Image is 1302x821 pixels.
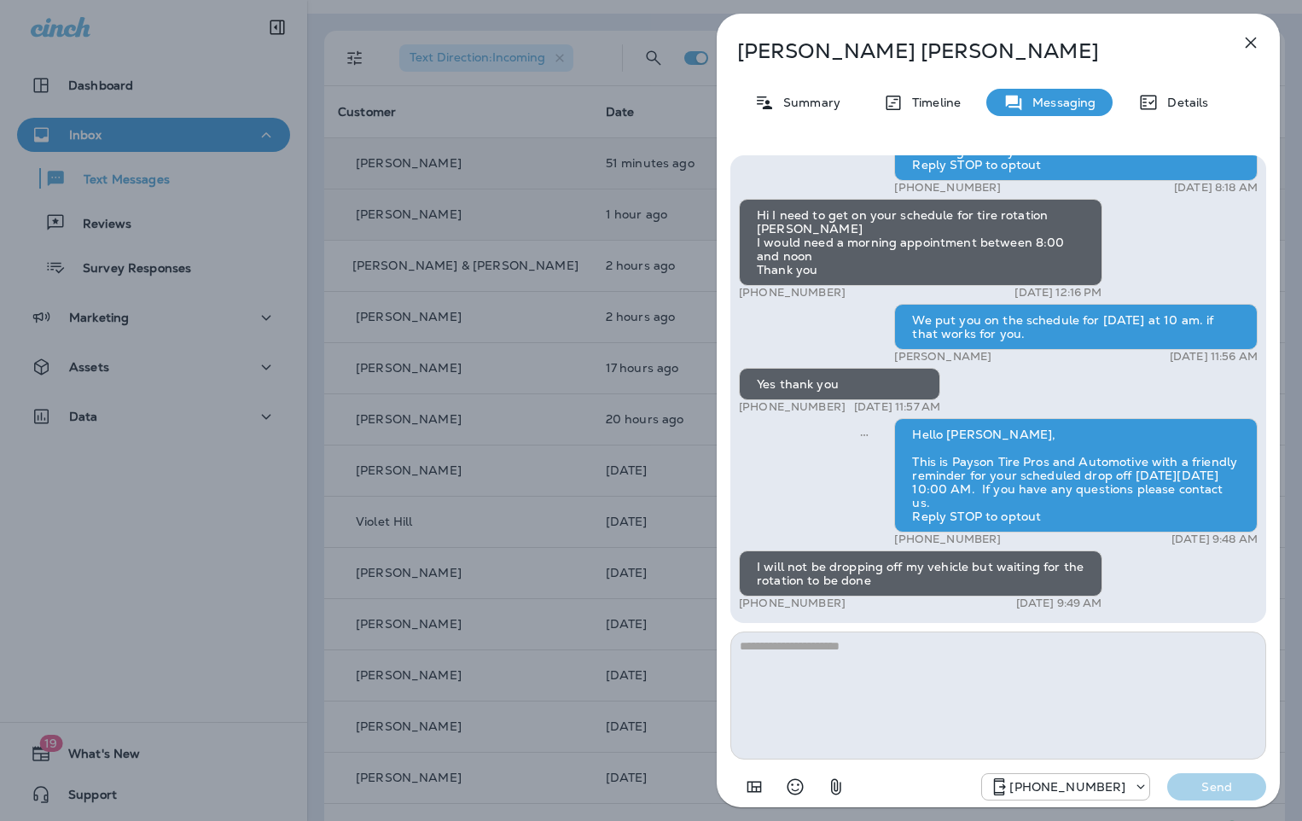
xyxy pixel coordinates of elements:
[1159,96,1208,109] p: Details
[737,39,1203,63] p: [PERSON_NAME] [PERSON_NAME]
[739,199,1102,286] div: Hi I need to get on your schedule for tire rotation [PERSON_NAME] I would need a morning appointm...
[894,350,991,364] p: [PERSON_NAME]
[778,770,812,804] button: Select an emoji
[739,286,846,300] p: [PHONE_NUMBER]
[737,770,771,804] button: Add in a premade template
[982,777,1149,797] div: +1 (928) 260-4498
[904,96,961,109] p: Timeline
[739,400,846,414] p: [PHONE_NUMBER]
[739,597,846,610] p: [PHONE_NUMBER]
[1024,96,1096,109] p: Messaging
[894,181,1001,195] p: [PHONE_NUMBER]
[739,368,940,400] div: Yes thank you
[860,426,869,441] span: Sent
[894,304,1258,350] div: We put you on the schedule for [DATE] at 10 am. if that works for you.
[1014,286,1101,300] p: [DATE] 12:16 PM
[775,96,840,109] p: Summary
[894,533,1001,546] p: [PHONE_NUMBER]
[894,418,1258,533] div: Hello [PERSON_NAME], This is Payson Tire Pros and Automotive with a friendly reminder for your sc...
[1016,597,1102,610] p: [DATE] 9:49 AM
[854,400,940,414] p: [DATE] 11:57 AM
[1170,350,1258,364] p: [DATE] 11:56 AM
[1009,780,1125,794] p: [PHONE_NUMBER]
[1171,533,1258,546] p: [DATE] 9:48 AM
[1174,181,1258,195] p: [DATE] 8:18 AM
[739,550,1102,597] div: I will not be dropping off my vehicle but waiting for the rotation to be done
